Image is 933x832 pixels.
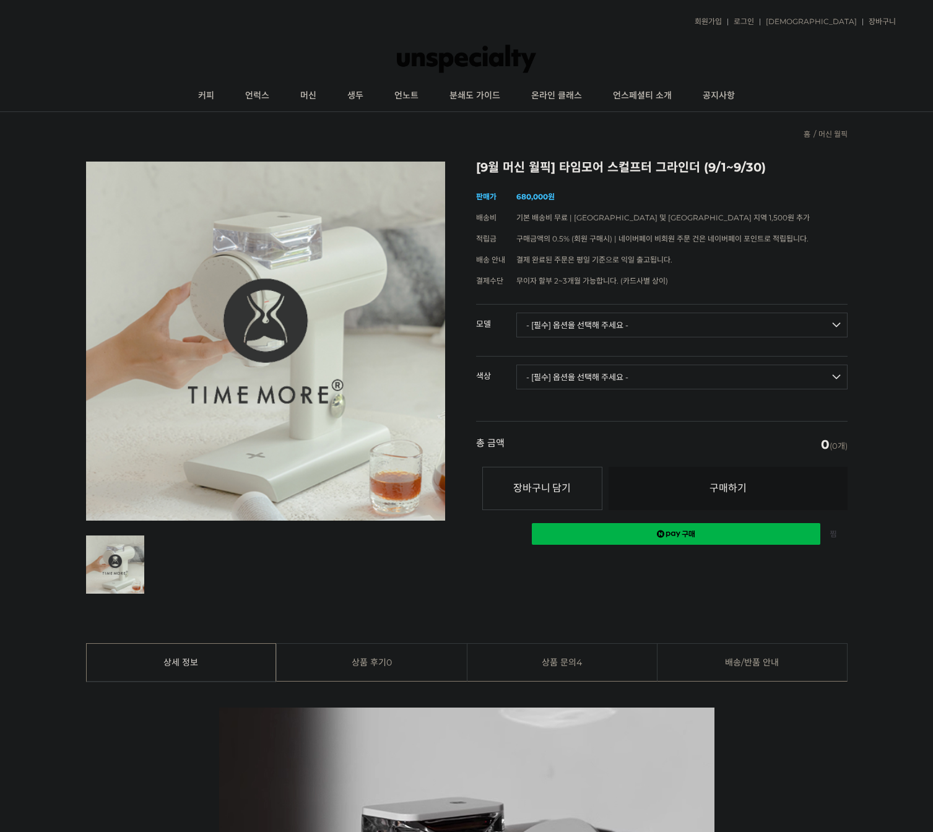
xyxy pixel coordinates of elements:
[516,213,810,222] span: 기본 배송비 무료 | [GEOGRAPHIC_DATA] 및 [GEOGRAPHIC_DATA] 지역 1,500원 추가
[285,80,332,111] a: 머신
[687,80,750,111] a: 공지사항
[821,438,848,451] span: (0개)
[476,438,505,451] strong: 총 금액
[597,80,687,111] a: 언스페셜티 소개
[332,80,379,111] a: 생두
[87,644,276,681] a: 상세 정보
[476,276,503,285] span: 결제수단
[822,523,844,545] a: 새창
[516,255,672,264] span: 결제 완료된 주문은 평일 기준으로 익일 출고됩니다.
[516,276,668,285] span: 무이자 할부 2~3개월 가능합니다. (카드사별 상이)
[532,523,820,545] a: 새창
[710,482,747,494] span: 구매하기
[476,357,516,385] th: 색상
[657,644,847,681] a: 배송/반품 안내
[386,644,392,681] span: 0
[482,467,602,510] button: 장바구니 담기
[804,129,810,139] a: 홈
[609,467,848,510] a: 구매하기
[379,80,434,111] a: 언노트
[476,162,848,174] h2: [9월 머신 월픽] 타임모어 스컬프터 그라인더 (9/1~9/30)
[86,162,445,521] img: 9월 머신 월픽 타임모어 스컬프터
[821,437,830,452] em: 0
[476,213,497,222] span: 배송비
[688,18,722,25] a: 회원가입
[434,80,516,111] a: 분쇄도 가이드
[818,129,848,139] a: 머신 월픽
[476,255,505,264] span: 배송 안내
[397,40,536,77] img: 언스페셜티 몰
[277,644,467,681] a: 상품 후기0
[516,192,555,201] strong: 680,000원
[516,80,597,111] a: 온라인 클래스
[467,644,657,681] a: 상품 문의4
[183,80,230,111] a: 커피
[230,80,285,111] a: 언럭스
[476,192,497,201] span: 판매가
[576,644,582,681] span: 4
[516,234,809,243] span: 구매금액의 0.5% (회원 구매시) | 네이버페이 비회원 주문 건은 네이버페이 포인트로 적립됩니다.
[476,305,516,333] th: 모델
[727,18,754,25] a: 로그인
[476,234,497,243] span: 적립금
[862,18,896,25] a: 장바구니
[760,18,857,25] a: [DEMOGRAPHIC_DATA]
